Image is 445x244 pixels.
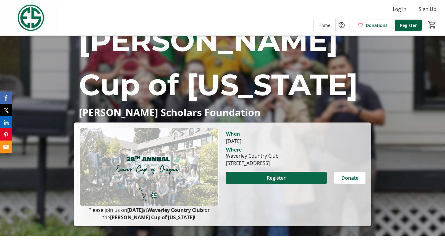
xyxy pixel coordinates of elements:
[419,6,436,13] span: Sign Up
[414,4,441,14] button: Sign Up
[388,4,411,14] button: Log In
[427,19,438,30] button: Cart
[341,174,358,182] span: Donate
[226,147,242,152] div: Where
[4,2,58,33] img: Evans Scholars Foundation's Logo
[147,207,203,213] strong: Waverley Country Club
[226,160,279,167] div: [STREET_ADDRESS]
[79,128,219,206] img: Campaign CTA Media Photo
[395,20,422,31] a: Register
[393,6,406,13] span: Log In
[127,207,143,213] strong: [DATE]
[226,137,365,145] div: [DATE]
[353,20,392,31] a: Donations
[79,107,366,118] p: [PERSON_NAME] Scholars Foundation
[334,172,366,184] button: Donate
[79,206,219,221] p: Please join us on at for the
[226,152,279,160] div: Waverley Country Club
[267,174,286,182] span: Register
[313,20,335,31] a: Home
[366,22,388,28] span: Donations
[400,22,417,28] span: Register
[226,130,240,137] div: When
[336,19,348,31] button: Help
[318,22,330,28] span: Home
[226,172,326,184] button: Register
[110,214,195,221] strong: [PERSON_NAME] Cup of [US_STATE]!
